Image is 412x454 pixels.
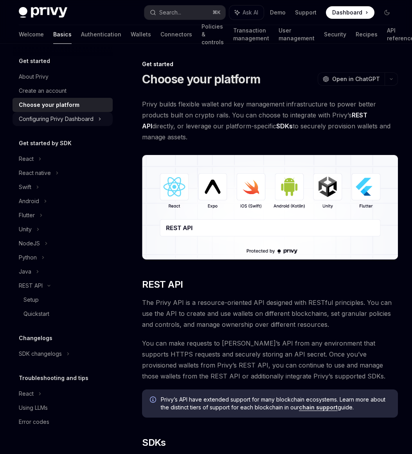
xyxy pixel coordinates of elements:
h1: Choose your platform [142,72,260,86]
a: Connectors [160,25,192,44]
button: Open in ChatGPT [318,72,385,86]
a: Welcome [19,25,44,44]
a: chain support [299,404,338,411]
a: Error codes [13,415,113,429]
a: Quickstart [13,307,113,321]
div: Using LLMs [19,403,48,413]
a: Transaction management [233,25,269,44]
div: Get started [142,60,398,68]
div: Quickstart [23,309,49,319]
div: Search... [159,8,181,17]
div: Android [19,196,39,206]
a: Wallets [131,25,151,44]
a: Dashboard [326,6,374,19]
div: React native [19,168,51,178]
span: Dashboard [332,9,362,16]
span: The Privy API is a resource-oriented API designed with RESTful principles. You can use the API to... [142,297,398,330]
span: Open in ChatGPT [332,75,380,83]
a: Choose your platform [13,98,113,112]
div: SDK changelogs [19,349,62,359]
div: Error codes [19,417,49,427]
button: Toggle dark mode [381,6,393,19]
span: You can make requests to [PERSON_NAME]’s API from any environment that supports HTTPS requests an... [142,338,398,382]
div: Unity [19,225,32,234]
div: Configuring Privy Dashboard [19,114,94,124]
div: Setup [23,295,39,304]
img: images/Platform2.png [142,155,398,259]
div: Create an account [19,86,67,95]
span: ⌘ K [212,9,221,16]
span: Privy builds flexible wallet and key management infrastructure to power better products built on ... [142,99,398,142]
a: Security [324,25,346,44]
a: About Privy [13,70,113,84]
div: Flutter [19,211,35,220]
button: Ask AI [229,5,264,20]
a: Authentication [81,25,121,44]
div: NodeJS [19,239,40,248]
div: React [19,154,34,164]
a: Basics [53,25,72,44]
a: Using LLMs [13,401,113,415]
a: Support [295,9,317,16]
strong: SDKs [276,122,293,130]
span: SDKs [142,436,166,449]
span: REST API [142,278,183,291]
a: User management [279,25,315,44]
img: dark logo [19,7,67,18]
div: Python [19,253,37,262]
a: Setup [13,293,113,307]
h5: Troubleshooting and tips [19,373,88,383]
a: Demo [270,9,286,16]
div: Choose your platform [19,100,79,110]
div: REST API [19,281,43,290]
div: Swift [19,182,31,192]
button: Search...⌘K [144,5,225,20]
h5: Get started by SDK [19,139,72,148]
div: Java [19,267,31,276]
a: Policies & controls [202,25,224,44]
div: About Privy [19,72,49,81]
span: Ask AI [243,9,258,16]
h5: Changelogs [19,333,52,343]
h5: Get started [19,56,50,66]
a: Recipes [356,25,378,44]
svg: Info [150,396,158,404]
span: Privy’s API have extended support for many blockchain ecosystems. Learn more about the distinct t... [161,396,390,411]
div: React [19,389,34,398]
a: Create an account [13,84,113,98]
